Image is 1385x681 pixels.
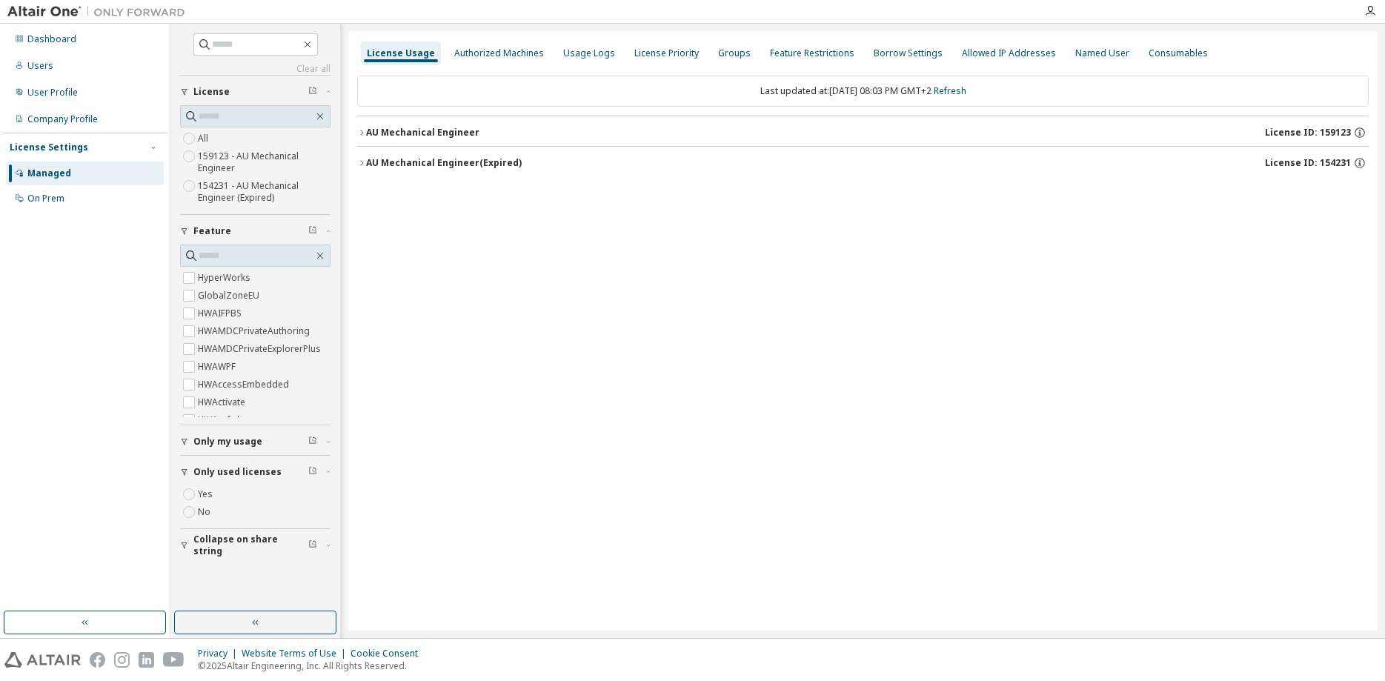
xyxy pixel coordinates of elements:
[193,86,230,98] span: License
[139,652,154,668] img: linkedin.svg
[1075,47,1129,59] div: Named User
[454,47,544,59] div: Authorized Machines
[27,167,71,179] div: Managed
[198,177,331,207] label: 154231 - AU Mechanical Engineer (Expired)
[366,127,479,139] div: AU Mechanical Engineer
[198,358,239,376] label: HWAWPF
[366,157,522,169] div: AU Mechanical Engineer (Expired)
[27,113,98,125] div: Company Profile
[198,503,213,521] label: No
[308,86,317,98] span: Clear filter
[180,529,331,562] button: Collapse on share string
[198,411,245,429] label: HWAcufwh
[198,340,324,358] label: HWAMDCPrivateExplorerPlus
[198,393,248,411] label: HWActivate
[114,652,130,668] img: instagram.svg
[770,47,854,59] div: Feature Restrictions
[351,648,427,660] div: Cookie Consent
[180,63,331,75] a: Clear all
[367,47,435,59] div: License Usage
[308,539,317,551] span: Clear filter
[198,305,245,322] label: HWAIFPBS
[242,648,351,660] div: Website Terms of Use
[180,215,331,248] button: Feature
[357,116,1369,149] button: AU Mechanical EngineerLicense ID: 159123
[198,147,331,177] label: 159123 - AU Mechanical Engineer
[198,648,242,660] div: Privacy
[180,76,331,108] button: License
[1265,157,1351,169] span: License ID: 154231
[357,76,1369,107] div: Last updated at: [DATE] 08:03 PM GMT+2
[634,47,699,59] div: License Priority
[193,534,308,557] span: Collapse on share string
[27,87,78,99] div: User Profile
[180,425,331,458] button: Only my usage
[7,4,193,19] img: Altair One
[198,660,427,672] p: © 2025 Altair Engineering, Inc. All Rights Reserved.
[10,142,88,153] div: License Settings
[193,436,262,448] span: Only my usage
[198,322,313,340] label: HWAMDCPrivateAuthoring
[193,225,231,237] span: Feature
[962,47,1056,59] div: Allowed IP Addresses
[193,466,282,478] span: Only used licenses
[874,47,943,59] div: Borrow Settings
[180,456,331,488] button: Only used licenses
[563,47,615,59] div: Usage Logs
[163,652,185,668] img: youtube.svg
[27,193,64,205] div: On Prem
[27,33,76,45] div: Dashboard
[198,130,211,147] label: All
[198,269,253,287] label: HyperWorks
[4,652,81,668] img: altair_logo.svg
[718,47,751,59] div: Groups
[1149,47,1208,59] div: Consumables
[308,436,317,448] span: Clear filter
[90,652,105,668] img: facebook.svg
[198,287,262,305] label: GlobalZoneEU
[198,376,292,393] label: HWAccessEmbedded
[357,147,1369,179] button: AU Mechanical Engineer(Expired)License ID: 154231
[308,466,317,478] span: Clear filter
[27,60,53,72] div: Users
[934,84,966,97] a: Refresh
[308,225,317,237] span: Clear filter
[1265,127,1351,139] span: License ID: 159123
[198,485,216,503] label: Yes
